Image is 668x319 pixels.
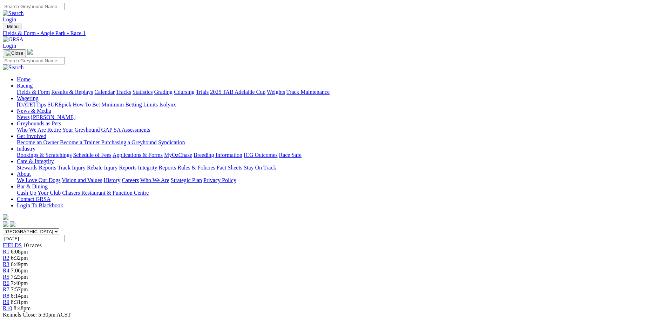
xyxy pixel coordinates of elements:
a: About [17,171,31,177]
a: GAP SA Assessments [101,127,150,133]
a: Rules & Policies [177,165,215,171]
a: R1 [3,249,9,255]
a: Statistics [133,89,153,95]
span: R4 [3,268,9,273]
a: Login To Blackbook [17,202,63,208]
a: Isolynx [159,102,176,108]
a: 2025 TAB Adelaide Cup [210,89,265,95]
a: Coursing [174,89,195,95]
a: Applications & Forms [113,152,163,158]
span: 7:57pm [11,286,28,292]
a: Syndication [158,139,185,145]
a: R5 [3,274,9,280]
img: logo-grsa-white.png [27,49,33,55]
img: Search [3,64,24,71]
a: News [17,114,29,120]
div: Greyhounds as Pets [17,127,665,133]
img: Search [3,10,24,16]
a: R3 [3,261,9,267]
a: Integrity Reports [138,165,176,171]
a: R10 [3,305,12,311]
a: Injury Reports [104,165,136,171]
a: Become a Trainer [60,139,100,145]
a: Tracks [116,89,131,95]
span: Kennels Close: 5:30pm ACST [3,312,71,318]
span: R9 [3,299,9,305]
a: Industry [17,146,35,152]
a: R2 [3,255,9,261]
a: SUREpick [47,102,71,108]
span: 6:08pm [11,249,28,255]
img: twitter.svg [10,221,15,227]
div: Industry [17,152,665,158]
a: Vision and Values [62,177,102,183]
a: Racing [17,83,33,89]
a: Breeding Information [194,152,242,158]
a: Calendar [94,89,115,95]
a: Wagering [17,95,39,101]
a: MyOzChase [164,152,192,158]
a: Cash Up Your Club [17,190,61,196]
div: News & Media [17,114,665,120]
span: 7:06pm [11,268,28,273]
a: History [103,177,120,183]
span: R8 [3,293,9,299]
a: [PERSON_NAME] [31,114,75,120]
a: Login [3,16,16,22]
button: Toggle navigation [3,49,26,57]
a: Get Involved [17,133,46,139]
div: Wagering [17,102,665,108]
a: Bar & Dining [17,183,48,189]
span: 7:40pm [11,280,28,286]
a: Login [3,43,16,49]
a: Fact Sheets [217,165,242,171]
input: Search [3,57,65,64]
a: FIELDS [3,242,22,248]
button: Toggle navigation [3,23,21,30]
a: Minimum Betting Limits [101,102,158,108]
a: Become an Owner [17,139,59,145]
span: 6:49pm [11,261,28,267]
a: Fields & Form [17,89,50,95]
a: Fields & Form - Angle Park - Race 1 [3,30,665,36]
span: 6:32pm [11,255,28,261]
a: Trials [196,89,209,95]
div: Bar & Dining [17,190,665,196]
a: Results & Replays [51,89,93,95]
span: 7:23pm [11,274,28,280]
a: Who We Are [17,127,46,133]
a: Schedule of Fees [73,152,111,158]
a: Stewards Reports [17,165,56,171]
a: Stay On Track [244,165,276,171]
a: ICG Outcomes [244,152,277,158]
a: Chasers Restaurant & Function Centre [62,190,149,196]
a: Greyhounds as Pets [17,120,61,126]
img: GRSA [3,36,23,43]
img: facebook.svg [3,221,8,227]
a: How To Bet [73,102,100,108]
span: Menu [7,24,19,29]
img: Close [6,50,23,56]
a: We Love Our Dogs [17,177,60,183]
a: Weights [267,89,285,95]
div: Racing [17,89,665,95]
a: Strategic Plan [171,177,202,183]
a: Privacy Policy [203,177,236,183]
a: Track Injury Rebate [58,165,102,171]
div: About [17,177,665,183]
a: R7 [3,286,9,292]
a: News & Media [17,108,51,114]
a: Contact GRSA [17,196,50,202]
a: R6 [3,280,9,286]
div: Care & Integrity [17,165,665,171]
a: Bookings & Scratchings [17,152,72,158]
span: 8:31pm [11,299,28,305]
